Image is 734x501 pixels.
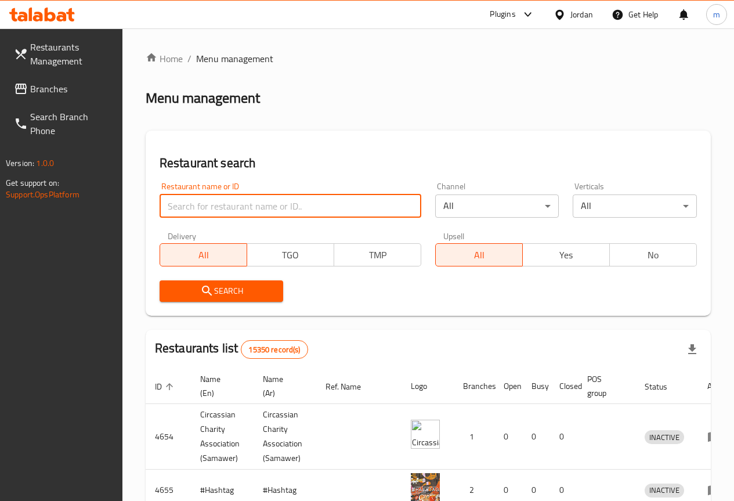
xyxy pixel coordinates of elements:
span: Search [169,284,274,298]
span: POS group [587,372,621,400]
td: 0 [494,404,522,470]
span: Menu management [196,52,273,66]
span: Get support on: [6,175,59,190]
td: 1 [454,404,494,470]
th: Branches [454,369,494,404]
a: Restaurants Management [5,33,122,75]
th: Busy [522,369,550,404]
button: No [609,243,697,266]
label: Upsell [443,232,465,240]
span: No [614,247,692,264]
img: ​Circassian ​Charity ​Association​ (Samawer) [411,420,440,449]
td: 0 [522,404,550,470]
div: Total records count [241,340,308,359]
span: All [440,247,518,264]
td: 0 [550,404,578,470]
span: INACTIVE [645,484,684,497]
span: Yes [527,247,605,264]
span: m [713,8,720,21]
td: ​Circassian ​Charity ​Association​ (Samawer) [254,404,316,470]
div: Export file [678,336,706,363]
div: Plugins [490,8,515,21]
span: Name (En) [200,372,240,400]
h2: Menu management [146,89,260,107]
a: Support.OpsPlatform [6,187,79,202]
td: ​Circassian ​Charity ​Association​ (Samawer) [191,404,254,470]
h2: Restaurants list [155,340,308,359]
span: Ref. Name [326,380,376,394]
span: Name (Ar) [263,372,302,400]
button: All [435,243,523,266]
li: / [187,52,191,66]
span: 1.0.0 [36,156,54,171]
input: Search for restaurant name or ID.. [160,194,421,218]
label: Delivery [168,232,197,240]
span: ID [155,380,177,394]
button: All [160,243,247,266]
div: All [435,194,559,218]
div: Menu [707,430,729,444]
h2: Restaurant search [160,154,697,172]
span: Version: [6,156,34,171]
nav: breadcrumb [146,52,711,66]
a: Search Branch Phone [5,103,122,145]
span: All [165,247,243,264]
button: Search [160,280,284,302]
a: Branches [5,75,122,103]
span: TGO [252,247,330,264]
span: 15350 record(s) [241,344,307,355]
div: Jordan [570,8,593,21]
button: TMP [334,243,421,266]
th: Open [494,369,522,404]
th: Logo [402,369,454,404]
button: TGO [247,243,334,266]
span: INACTIVE [645,431,684,444]
div: Menu [707,483,729,497]
th: Closed [550,369,578,404]
div: All [573,194,697,218]
span: Branches [30,82,113,96]
a: Home [146,52,183,66]
span: Status [645,380,682,394]
span: Restaurants Management [30,40,113,68]
span: TMP [339,247,417,264]
td: 4654 [146,404,191,470]
span: Search Branch Phone [30,110,113,138]
button: Yes [522,243,610,266]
